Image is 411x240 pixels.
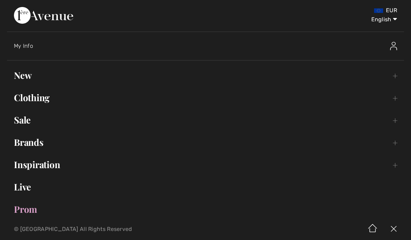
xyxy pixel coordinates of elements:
[14,35,404,57] a: My InfoMy Info
[14,227,241,232] p: © [GEOGRAPHIC_DATA] All Rights Reserved
[7,179,404,195] a: Live
[7,112,404,128] a: Sale
[7,157,404,172] a: Inspiration
[7,90,404,105] a: Clothing
[14,7,73,24] img: 1ère Avenue
[390,42,397,50] img: My Info
[7,68,404,83] a: New
[14,43,33,49] span: My Info
[7,202,404,217] a: Prom
[242,7,397,14] div: EUR
[362,218,383,240] img: Home
[7,135,404,150] a: Brands
[383,218,404,240] img: X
